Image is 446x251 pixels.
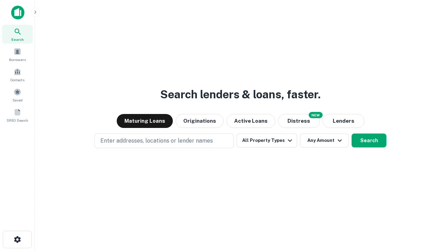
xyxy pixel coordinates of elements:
[2,25,33,44] a: Search
[117,114,173,128] button: Maturing Loans
[176,114,224,128] button: Originations
[11,6,24,20] img: capitalize-icon.png
[278,114,320,128] button: Search distressed loans with lien and other non-mortgage details.
[309,112,323,118] div: NEW
[7,117,28,123] span: SREO Search
[11,37,24,42] span: Search
[2,45,33,64] a: Borrowers
[411,195,446,229] iframe: Chat Widget
[10,77,24,83] span: Contacts
[9,57,26,62] span: Borrowers
[160,86,321,103] h3: Search lenders & loans, faster.
[226,114,275,128] button: Active Loans
[2,65,33,84] a: Contacts
[300,134,349,147] button: Any Amount
[100,137,213,145] p: Enter addresses, locations or lender names
[13,97,23,103] span: Saved
[237,134,297,147] button: All Property Types
[94,134,234,148] button: Enter addresses, locations or lender names
[352,134,386,147] button: Search
[2,85,33,104] a: Saved
[2,106,33,124] a: SREO Search
[323,114,364,128] button: Lenders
